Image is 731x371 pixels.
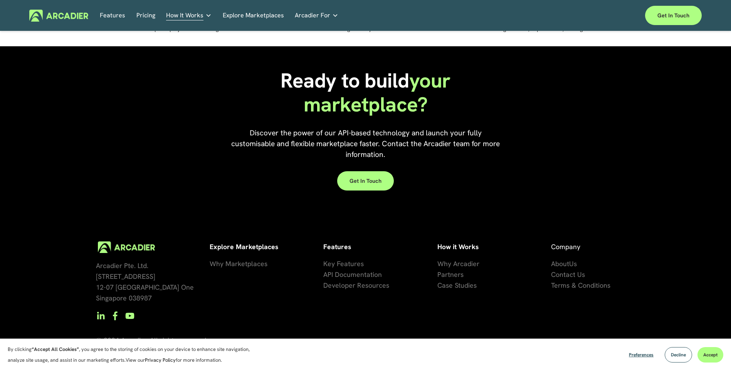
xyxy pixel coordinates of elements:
[96,336,208,344] span: © 2024 Arcadier. All rights reserved.
[337,171,394,191] a: Get in touch
[551,269,585,280] a: Contact Us
[437,280,446,291] a: Ca
[96,261,194,302] span: Arcadier Pte. Ltd. [STREET_ADDRESS] 12-07 [GEOGRAPHIC_DATA] One Singapore 038987
[551,280,610,291] a: Terms & Conditions
[323,281,389,290] span: Developer Resources
[437,269,441,280] a: P
[96,311,105,320] a: LinkedIn
[125,311,134,320] a: YouTube
[145,357,176,363] a: Privacy Policy
[295,10,330,21] span: Arcadier For
[441,270,464,279] span: artners
[441,269,464,280] a: artners
[551,258,569,269] a: About
[210,258,267,269] a: Why Marketplaces
[136,10,155,22] a: Pricing
[8,344,258,366] p: By clicking , you agree to the storing of cookies on your device to enhance site navigation, anal...
[166,10,212,22] a: folder dropdown
[111,311,120,320] a: Facebook
[223,10,284,22] a: Explore Marketplaces
[32,346,79,352] strong: “Accept All Cookies”
[551,281,610,290] span: Terms & Conditions
[166,10,203,21] span: How It Works
[29,10,88,22] img: Arcadier
[323,270,382,279] span: API Documentation
[437,258,479,269] a: Why Arcadier
[100,10,125,22] a: Features
[623,347,659,363] button: Preferences
[295,10,338,22] a: folder dropdown
[276,69,455,117] h1: your marketplace?
[551,242,580,251] span: Company
[629,352,654,358] span: Preferences
[323,242,351,251] strong: Features
[437,259,479,268] span: Why Arcadier
[437,270,441,279] span: P
[551,259,569,268] span: About
[231,128,502,159] span: Discover the power of our API-based technology and launch your fully customisable and flexible ma...
[446,281,477,290] span: se Studies
[665,347,692,363] button: Decline
[551,270,585,279] span: Contact Us
[323,269,382,280] a: API Documentation
[323,258,364,269] a: Key Features
[281,67,409,94] span: Ready to build
[210,242,278,251] strong: Explore Marketplaces
[323,280,389,291] a: Developer Resources
[645,6,702,25] a: Get in touch
[692,334,731,371] iframe: Chat Widget
[210,259,267,268] span: Why Marketplaces
[569,259,577,268] span: Us
[437,281,446,290] span: Ca
[437,242,479,251] strong: How it Works
[671,352,686,358] span: Decline
[446,280,477,291] a: se Studies
[323,259,364,268] span: Key Features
